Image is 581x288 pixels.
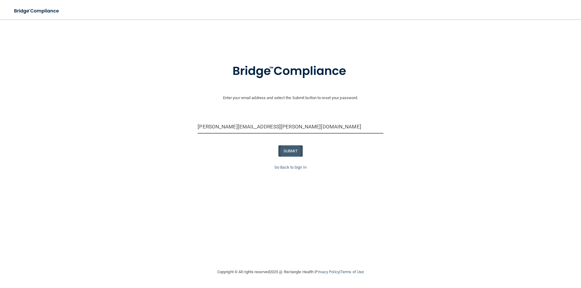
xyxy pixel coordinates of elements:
img: bridge_compliance_login_screen.278c3ca4.svg [220,56,361,87]
img: bridge_compliance_login_screen.278c3ca4.svg [9,5,65,17]
a: Go Back to Sign In [274,165,307,170]
div: Copyright © All rights reserved 2025 @ Rectangle Health | | [180,262,401,282]
a: Privacy Policy [315,270,339,274]
a: Terms of Use [340,270,364,274]
button: SUBMIT [278,145,303,157]
input: Email [198,120,383,134]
